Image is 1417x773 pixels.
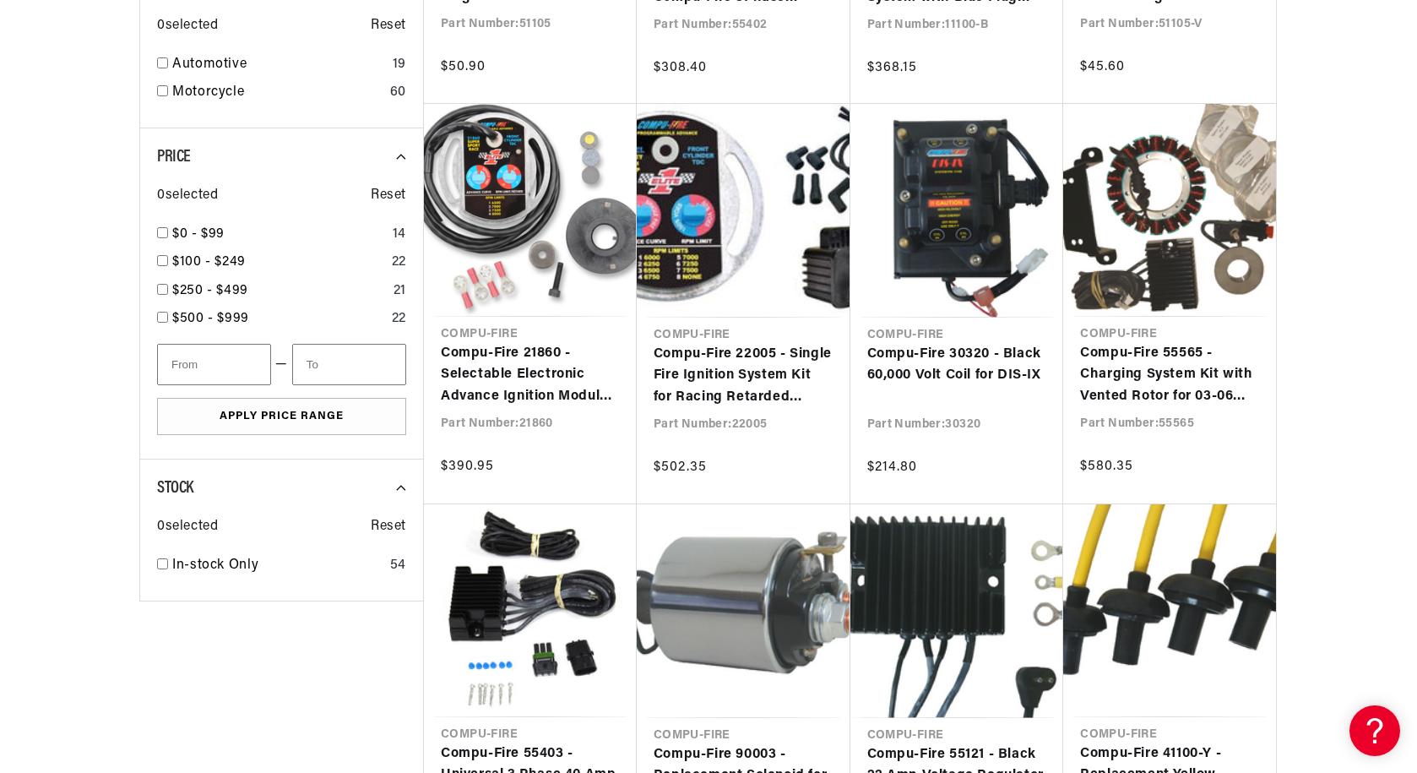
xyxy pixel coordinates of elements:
span: $0 - $99 [172,227,225,241]
div: 60 [390,82,406,104]
span: — [275,354,288,376]
a: Compu-Fire 21860 - Selectable Electronic Advance Ignition Module for 70-99 Big Twin (Excluding Fu... [441,343,620,408]
a: Compu-Fire 22005 - Single Fire Ignition System Kit for Racing Retarded Timing on 70-99 Big Twin (... [654,344,833,409]
button: Apply Price Range [157,398,406,436]
span: Price [157,149,191,166]
div: 22 [392,308,406,330]
span: Reset [371,185,406,207]
span: $100 - $249 [172,255,246,269]
a: Compu-Fire 55565 - Charging System Kit with Vented Rotor for 03-06 Twin Cam Harley® Models (Excep... [1080,343,1259,408]
div: 14 [393,224,406,246]
div: 19 [393,54,406,76]
span: 0 selected [157,185,218,207]
div: 54 [390,555,406,577]
span: Stock [157,480,193,497]
a: In-stock Only [172,555,383,577]
a: Compu-Fire 30320 - Black 60,000 Volt Coil for DIS-IX [867,344,1047,387]
input: To [292,344,406,385]
span: $250 - $499 [172,284,248,297]
a: Automotive [172,54,386,76]
span: $500 - $999 [172,312,249,325]
span: Reset [371,15,406,37]
div: 21 [394,280,406,302]
div: 22 [392,252,406,274]
span: 0 selected [157,516,218,538]
span: 0 selected [157,15,218,37]
span: Reset [371,516,406,538]
input: From [157,344,271,385]
a: Motorcycle [172,82,383,104]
